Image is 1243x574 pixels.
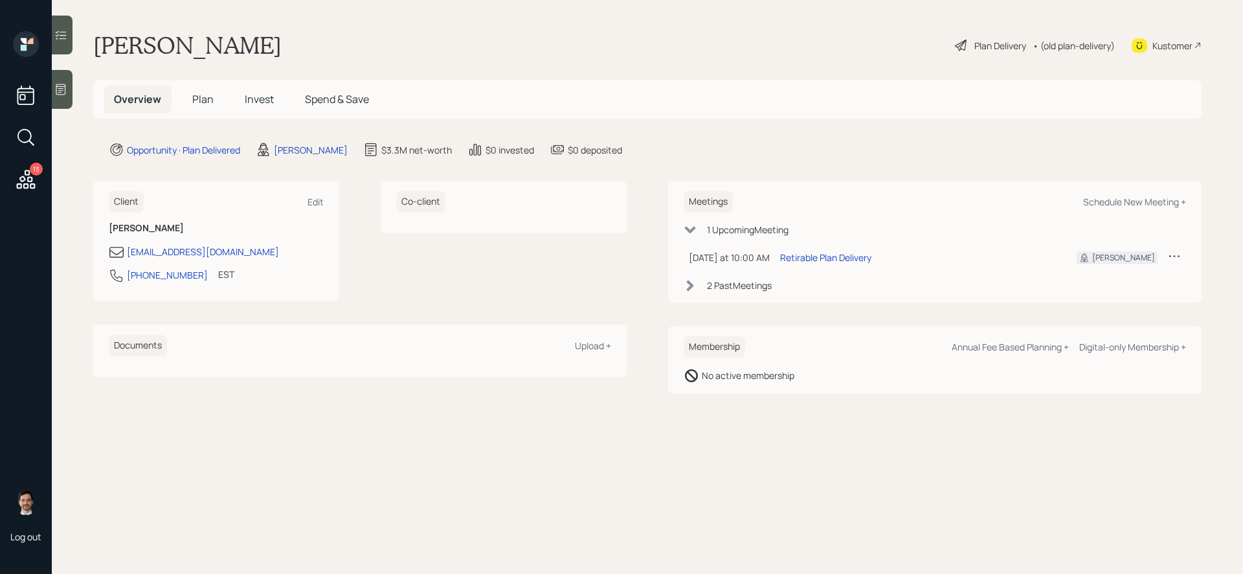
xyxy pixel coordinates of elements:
div: [EMAIL_ADDRESS][DOMAIN_NAME] [127,245,279,258]
span: Overview [114,92,161,106]
h1: [PERSON_NAME] [93,31,282,60]
div: 13 [30,163,43,176]
div: • (old plan-delivery) [1033,39,1115,52]
div: Schedule New Meeting + [1083,196,1186,208]
div: Opportunity · Plan Delivered [127,143,240,157]
span: Invest [245,92,274,106]
div: [PERSON_NAME] [1092,252,1155,264]
h6: Co-client [396,191,445,212]
h6: Client [109,191,144,212]
span: Plan [192,92,214,106]
div: Annual Fee Based Planning + [952,341,1069,353]
div: Edit [308,196,324,208]
h6: Documents [109,335,167,356]
div: 1 Upcoming Meeting [707,223,789,236]
h6: Membership [684,336,745,358]
div: [PERSON_NAME] [274,143,348,157]
div: $0 deposited [568,143,622,157]
div: EST [218,268,234,281]
div: [PHONE_NUMBER] [127,268,208,282]
div: $0 invested [486,143,534,157]
img: jonah-coleman-headshot.png [13,489,39,515]
div: Kustomer [1152,39,1193,52]
div: $3.3M net-worth [381,143,452,157]
div: Plan Delivery [974,39,1026,52]
div: Upload + [575,339,611,352]
div: 2 Past Meeting s [707,279,772,292]
div: [DATE] at 10:00 AM [689,251,770,264]
h6: [PERSON_NAME] [109,223,324,234]
div: Retirable Plan Delivery [780,251,871,264]
div: Log out [10,531,41,543]
div: No active membership [702,369,794,382]
div: Digital-only Membership + [1079,341,1186,353]
h6: Meetings [684,191,733,212]
span: Spend & Save [305,92,369,106]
